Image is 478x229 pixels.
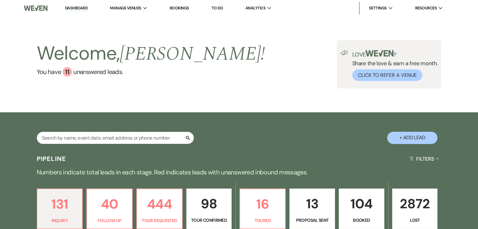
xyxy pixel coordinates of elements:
div: Share the love & earn a free month. [349,50,438,81]
a: You have 11 unanswered leads. [37,67,265,77]
img: loud-speaker-illustration.svg [341,50,349,55]
p: Tour Confirmed [190,217,228,224]
a: Bookings [170,5,189,11]
img: weven-logo-green.svg [365,50,393,56]
button: + Add Lead [387,132,437,144]
p: Numbers indicate total leads in each stage. Red indicates leads with unanswered inbound messages. [13,167,465,177]
h2: Welcome, [37,40,265,67]
p: Lost [396,217,434,224]
span: Settings [369,5,387,11]
p: 40 [91,194,128,215]
p: 2872 [396,193,434,214]
p: Love ? [352,50,438,57]
p: 104 [343,193,380,214]
span: Analytics [245,5,266,11]
p: Follow Up [91,217,128,224]
p: Booked [343,217,380,224]
img: Weven Logo [24,2,47,15]
p: Tour Requested [141,217,178,224]
span: Resources [415,5,437,11]
div: 11 [63,67,72,77]
p: 16 [244,194,281,215]
p: Toured [244,217,281,224]
p: Inquiry [41,217,79,224]
p: 444 [141,194,178,215]
input: Search by name, event date, email address or phone number [37,132,194,144]
h3: Pipeline [37,154,66,163]
p: Proposal Sent [294,217,331,224]
button: Filters [407,151,441,167]
a: To Do [212,5,223,11]
p: 98 [190,193,228,214]
p: 131 [41,194,79,215]
p: 13 [294,193,331,214]
span: Manage Venues [110,5,141,11]
span: [PERSON_NAME] ! [120,40,265,68]
a: Dashboard [65,5,88,11]
button: Click to Refer a Venue [352,69,422,81]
